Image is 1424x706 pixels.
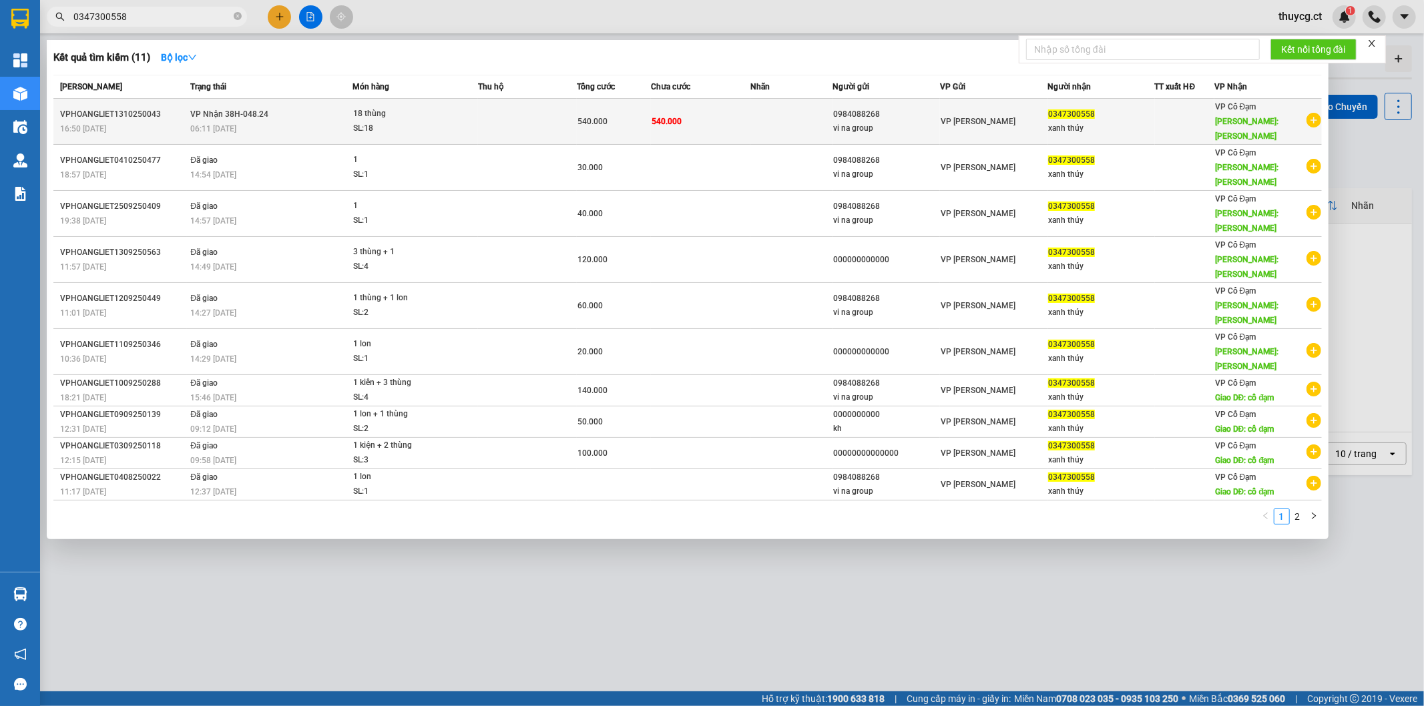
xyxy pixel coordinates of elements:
span: VP [PERSON_NAME] [941,347,1015,356]
span: Giao DĐ: cổ đạm [1215,393,1274,402]
span: 0347300558 [1048,441,1095,450]
div: 1 lon [353,470,453,484]
div: 0000000000 [833,408,939,422]
span: 0347300558 [1048,410,1095,419]
span: VP Nhận [1214,82,1247,91]
span: 120.000 [577,255,608,264]
span: close-circle [234,11,242,23]
span: 09:12 [DATE] [190,424,236,434]
div: 18 thùng [353,107,453,121]
span: right [1310,512,1318,520]
li: 1 [1274,508,1290,524]
strong: Bộ lọc [161,52,197,63]
span: 11:57 [DATE] [60,262,106,272]
span: 18:57 [DATE] [60,170,106,180]
div: xanh thúy [1048,214,1154,228]
span: plus-circle [1307,343,1321,358]
img: warehouse-icon [13,87,27,101]
div: xanh thúy [1048,390,1154,404]
span: VP [PERSON_NAME] [941,301,1015,310]
span: 14:49 [DATE] [190,262,236,272]
div: 1 lon [353,337,453,352]
button: Bộ lọcdown [150,47,208,68]
span: Kết nối tổng đài [1281,42,1346,57]
img: logo-vxr [11,9,29,29]
div: SL: 2 [353,422,453,436]
span: 30.000 [577,163,603,172]
div: 1 lon + 1 thùng [353,407,453,422]
span: 06:11 [DATE] [190,124,236,133]
span: plus-circle [1307,444,1321,459]
div: kh [833,422,939,436]
div: VPHOANGLIET0408250022 [60,470,186,484]
span: VP Cổ Đạm [1215,148,1256,157]
span: Đã giao [190,155,218,165]
button: right [1306,508,1322,524]
span: close-circle [234,12,242,20]
div: xanh thúy [1048,422,1154,436]
button: Kết nối tổng đài [1270,39,1357,60]
div: SL: 1 [353,352,453,366]
div: 0984088268 [833,200,939,214]
span: VP [PERSON_NAME] [941,117,1015,126]
input: Tìm tên, số ĐT hoặc mã đơn [73,9,231,24]
div: vi na group [833,214,939,228]
span: plus-circle [1307,159,1321,173]
div: VPHOANGLIET1209250449 [60,292,186,306]
span: [PERSON_NAME]: [PERSON_NAME] [1215,117,1279,141]
span: 540.000 [652,117,682,126]
span: Người nhận [1047,82,1091,91]
div: xanh thúy [1048,260,1154,274]
button: left [1258,508,1274,524]
img: warehouse-icon [13,120,27,134]
div: SL: 1 [353,167,453,182]
div: xanh thúy [1048,484,1154,498]
span: 12:37 [DATE] [190,487,236,496]
div: VPHOANGLIET0410250477 [60,153,186,167]
span: Thu hộ [478,82,503,91]
span: Giao DĐ: cổ đạm [1215,456,1274,465]
span: Đã giao [190,378,218,388]
span: plus-circle [1307,382,1321,396]
span: [PERSON_NAME]: [PERSON_NAME] [1215,209,1279,233]
span: 12:15 [DATE] [60,456,106,465]
span: 16:50 [DATE] [60,124,106,133]
img: warehouse-icon [13,153,27,167]
div: SL: 4 [353,390,453,405]
a: 1 [1274,509,1289,524]
span: 0347300558 [1048,472,1095,482]
div: xanh thúy [1048,453,1154,467]
span: Trạng thái [190,82,226,91]
div: vi na group [833,484,939,498]
div: 1 thùng + 1 lon [353,291,453,306]
span: VP [PERSON_NAME] [941,417,1015,426]
div: 1 [353,199,453,214]
div: VPHOANGLIET1309250563 [60,246,186,260]
span: Đã giao [190,248,218,257]
span: 14:57 [DATE] [190,216,236,226]
div: SL: 3 [353,453,453,468]
span: 40.000 [577,209,603,218]
span: Chưa cước [651,82,690,91]
span: VP Cổ Đạm [1215,102,1256,111]
span: Đã giao [190,441,218,450]
span: Người gửi [833,82,869,91]
span: 14:29 [DATE] [190,354,236,364]
span: Đã giao [190,294,218,303]
span: VP [PERSON_NAME] [941,448,1015,458]
span: Đã giao [190,472,218,482]
span: VP Cổ Đạm [1215,332,1256,342]
span: 20.000 [577,347,603,356]
div: VPHOANGLIET1009250288 [60,376,186,390]
h3: Kết quả tìm kiếm ( 11 ) [53,51,150,65]
span: notification [14,648,27,661]
span: VP Cổ Đạm [1215,240,1256,250]
span: Giao DĐ: cổ đạm [1215,487,1274,496]
img: dashboard-icon [13,53,27,67]
span: 12:31 [DATE] [60,424,106,434]
img: warehouse-icon [13,587,27,601]
span: [PERSON_NAME] [60,82,122,91]
span: Nhãn [750,82,770,91]
div: VPHOANGLIET1109250346 [60,338,186,352]
span: 60.000 [577,301,603,310]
